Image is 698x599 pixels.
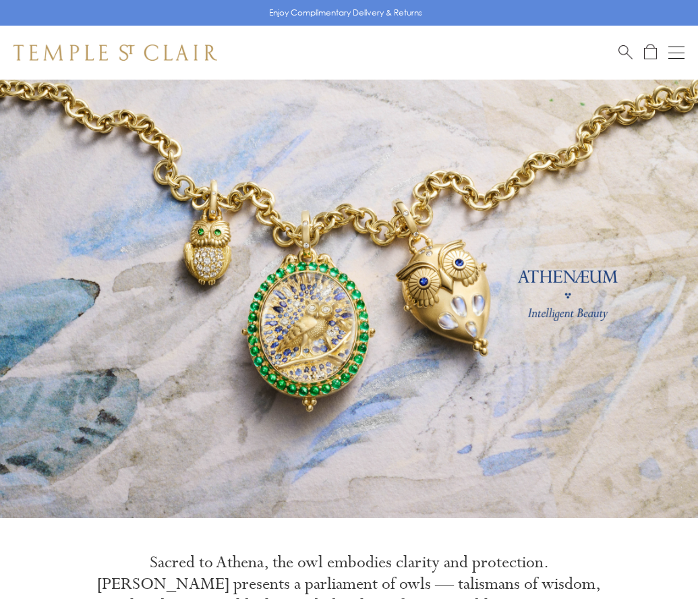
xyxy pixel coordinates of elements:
a: Open Shopping Bag [644,44,657,61]
a: Search [618,44,633,61]
p: Enjoy Complimentary Delivery & Returns [269,6,422,20]
button: Open navigation [668,45,685,61]
img: Temple St. Clair [13,45,217,61]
